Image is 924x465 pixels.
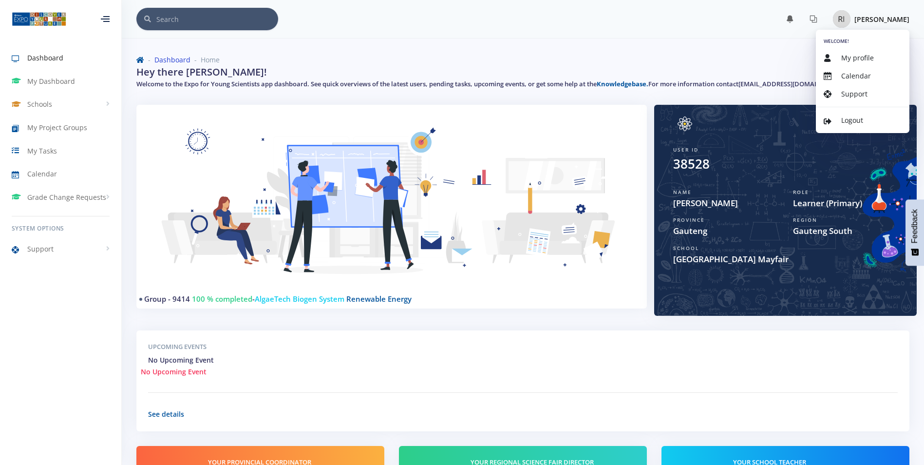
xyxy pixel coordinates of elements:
a: Calendar [816,67,909,85]
button: Feedback - Show survey [905,199,924,266]
h6: System Options [12,224,110,233]
input: Search [156,8,278,30]
span: My Project Groups [27,122,87,133]
a: [EMAIL_ADDRESS][DOMAIN_NAME] [738,79,845,88]
img: ... [12,11,66,27]
span: My Tasks [27,146,57,156]
span: Calendar [27,169,57,179]
span: Region [793,216,817,223]
span: Support [841,89,867,98]
a: Group - 9414 [144,294,190,304]
span: Grade Change Requests [27,192,106,202]
span: School [673,245,699,252]
h4: - [144,293,631,305]
h2: Hey there [PERSON_NAME]! [136,65,267,79]
h5: Welcome to the Expo for Young Scientists app dashboard. See quick overviews of the latest users, ... [136,79,909,89]
img: Image placeholder [673,116,697,131]
span: User ID [673,146,698,153]
span: Gauteng South [793,225,898,237]
span: Role [793,189,809,195]
span: AlgaeTech Biogen System [255,294,344,304]
span: Name [673,189,692,195]
span: Gauteng [673,225,778,237]
span: 100 % completed [192,294,252,304]
h6: Welcome! [824,38,902,45]
li: Home [190,55,220,65]
a: Support [816,85,909,103]
h5: Upcoming Events [148,342,898,352]
img: Image placeholder [833,10,850,28]
span: Renewable Energy [346,294,412,304]
span: [PERSON_NAME] [673,197,778,210]
span: Logout [841,116,863,125]
a: Logout [816,111,909,129]
div: 38528 [673,155,710,174]
span: [GEOGRAPHIC_DATA] Mayfair [673,253,898,266]
span: Dashboard [27,53,63,63]
span: No Upcoming Event [148,355,214,365]
span: Calendar [841,71,871,80]
span: Province [673,216,705,223]
a: My profile [816,49,909,67]
span: Learner (Primary) [793,197,898,210]
span: No Upcoming Event [141,367,207,377]
a: Knowledgebase. [597,79,648,88]
span: My profile [841,53,874,62]
a: Dashboard [154,55,190,64]
span: [PERSON_NAME] [854,15,909,24]
span: Support [27,244,54,254]
nav: breadcrumb [136,55,909,65]
a: See details [148,409,184,419]
img: Learner [148,116,635,301]
span: Feedback [910,209,919,243]
span: Schools [27,99,52,109]
a: Image placeholder [PERSON_NAME] [825,8,909,30]
span: My Dashboard [27,76,75,86]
